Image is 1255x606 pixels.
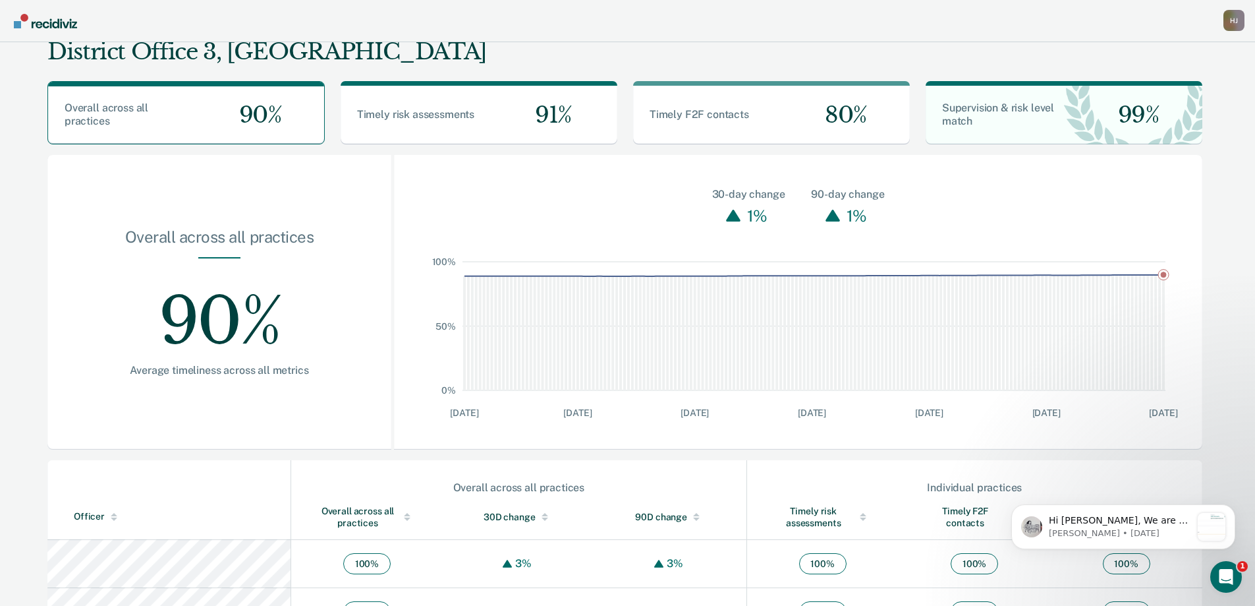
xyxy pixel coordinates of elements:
div: 30D change [469,511,569,523]
span: Overall across all practices [65,102,148,127]
div: 90D change [621,511,720,523]
iframe: Intercom notifications message [991,478,1255,570]
text: [DATE] [681,408,709,418]
div: 1% [744,202,771,229]
th: Toggle SortBy [595,495,747,540]
div: 90% [90,258,349,364]
button: Profile dropdown button [1223,10,1244,31]
span: Timely F2F contacts [650,108,749,121]
div: Individual practices [748,481,1202,494]
div: Timely F2F contacts [925,505,1024,529]
text: [DATE] [1149,408,1177,418]
div: Timely risk assessments [773,505,872,529]
div: Average timeliness across all metrics [90,364,349,377]
th: Toggle SortBy [47,495,291,540]
div: Overall across all practices [90,227,349,257]
text: [DATE] [1032,408,1061,418]
span: Supervision & risk level match [942,102,1054,127]
div: District Office 3, [GEOGRAPHIC_DATA] [47,38,487,65]
div: 3% [663,557,686,570]
span: 1 [1237,561,1248,572]
text: [DATE] [798,408,826,418]
div: Officer [74,511,285,522]
div: Overall across all practices [318,505,416,529]
span: 99% [1107,102,1159,129]
th: Toggle SortBy [443,495,595,540]
span: Timely risk assessments [357,108,474,121]
iframe: Intercom live chat [1210,561,1242,593]
text: [DATE] [450,408,478,418]
div: 30-day change [712,187,785,202]
span: Hi [PERSON_NAME], We are so excited to announce a brand new feature: AI case note search! 📣 Findi... [57,37,200,375]
span: 100 % [799,553,847,574]
div: 90-day change [811,187,884,202]
div: 1% [843,202,870,229]
div: H J [1223,10,1244,31]
div: 3% [512,557,535,570]
div: Overall across all practices [292,481,746,494]
span: 100 % [951,553,998,574]
span: 100 % [343,553,391,574]
img: Recidiviz [14,14,77,28]
span: 80% [814,102,867,129]
p: Message from Kim, sent 1w ago [57,49,200,61]
text: [DATE] [563,408,592,418]
th: Toggle SortBy [291,495,443,540]
th: Toggle SortBy [746,495,899,540]
text: [DATE] [915,408,943,418]
span: 90% [229,102,282,129]
span: 91% [524,102,572,129]
th: Toggle SortBy [899,495,1051,540]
